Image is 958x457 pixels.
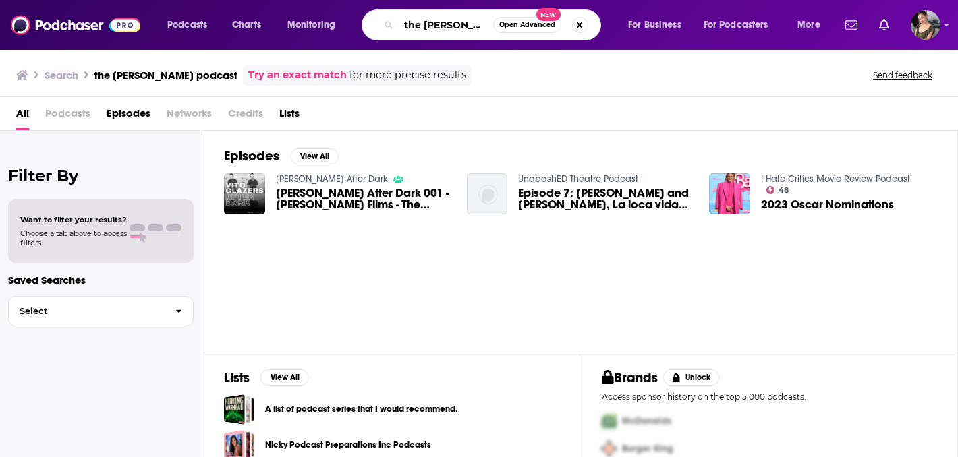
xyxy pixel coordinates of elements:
[374,9,614,40] div: Search podcasts, credits, & more...
[279,102,300,130] a: Lists
[8,296,194,326] button: Select
[11,12,140,38] img: Podchaser - Follow, Share and Rate Podcasts
[779,187,789,193] span: 48
[663,369,721,386] button: Unlock
[94,69,237,82] h3: the [PERSON_NAME] podcast
[276,187,451,210] span: [PERSON_NAME] After Dark 001 - [PERSON_NAME] Films - The Power of Gratitude, How To Get Locked Up...
[232,16,261,34] span: Charts
[167,102,212,130] span: Networks
[602,392,936,402] p: Access sponsor history on the top 5,000 podcasts.
[695,14,788,36] button: open menu
[224,148,339,164] a: EpisodesView All
[260,369,309,386] button: View All
[287,16,335,34] span: Monitoring
[224,369,250,386] h2: Lists
[874,13,895,36] a: Show notifications dropdown
[619,14,698,36] button: open menu
[518,187,693,210] a: Episode 7: Nicky and Ozzie Quintana, La loca vida teatral
[788,14,837,36] button: open menu
[265,437,431,452] a: Nicky Podcast Preparations Inc Podcasts
[20,215,127,224] span: Want to filter your results?
[167,16,207,34] span: Podcasts
[8,274,194,286] p: Saved Searches
[518,173,638,185] a: UnabashED Theatre Podcast
[224,369,309,386] a: ListsView All
[766,186,789,194] a: 48
[223,14,269,36] a: Charts
[518,187,693,210] span: Episode 7: [PERSON_NAME] and [PERSON_NAME], La loca vida teatral
[493,17,561,33] button: Open AdvancedNew
[704,16,768,34] span: For Podcasters
[622,415,671,427] span: McDonalds
[911,10,940,40] button: Show profile menu
[16,102,29,130] a: All
[622,443,673,454] span: Burger King
[45,102,90,130] span: Podcasts
[869,69,936,81] button: Send feedback
[399,14,493,36] input: Search podcasts, credits, & more...
[265,402,457,417] a: A list of podcast series that I would recommend.
[536,8,561,21] span: New
[276,173,388,185] a: Vito Glazers After Dark
[228,102,263,130] span: Credits
[709,173,750,214] img: 2023 Oscar Nominations
[602,369,658,386] h2: Brands
[276,187,451,210] a: Vito Glazers After Dark 001 - Nicky Films - The Power of Gratitude, How To Get Locked Up Abroad, ...
[349,67,466,83] span: for more precise results
[499,22,555,28] span: Open Advanced
[20,228,127,247] span: Choose a tab above to access filters.
[224,173,265,214] img: Vito Glazers After Dark 001 - Nicky Films - The Power of Gratitude, How To Get Locked Up Abroad, ...
[467,173,508,214] img: Episode 7: Nicky and Ozzie Quintana, La loca vida teatral
[278,14,353,36] button: open menu
[290,148,339,164] button: View All
[840,13,863,36] a: Show notifications dropdown
[911,10,940,40] span: Logged in as Flossie22
[45,69,78,82] h3: Search
[911,10,940,40] img: User Profile
[761,173,910,185] a: I Hate Critics Movie Review Podcast
[158,14,225,36] button: open menu
[248,67,347,83] a: Try an exact match
[8,166,194,185] h2: Filter By
[596,407,622,435] img: First Pro Logo
[107,102,150,130] a: Episodes
[9,307,165,315] span: Select
[224,394,254,425] a: A list of podcast series that I would recommend.
[224,148,279,164] h2: Episodes
[628,16,681,34] span: For Business
[797,16,820,34] span: More
[761,199,894,210] a: 2023 Oscar Nominations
